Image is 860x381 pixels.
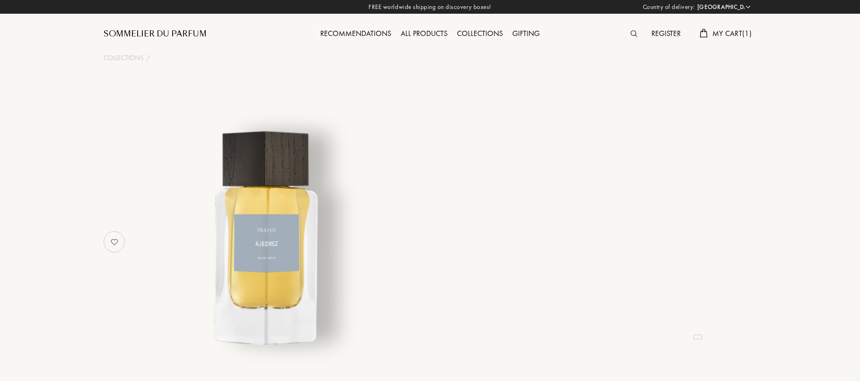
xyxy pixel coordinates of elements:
[104,28,207,40] a: Sommelier du Parfum
[396,28,452,40] div: All products
[150,120,384,354] img: undefined undefined
[316,28,396,40] div: Recommendations
[452,28,508,38] a: Collections
[452,28,508,40] div: Collections
[712,28,752,38] span: My Cart ( 1 )
[647,28,685,38] a: Register
[643,2,695,12] span: Country of delivery:
[647,28,685,40] div: Register
[396,28,452,38] a: All products
[631,30,637,37] img: search_icn.svg
[105,232,124,251] img: no_like_p.png
[316,28,396,38] a: Recommendations
[508,28,544,38] a: Gifting
[700,29,707,37] img: cart.svg
[146,53,150,63] div: /
[508,28,544,40] div: Gifting
[104,53,143,63] a: Collections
